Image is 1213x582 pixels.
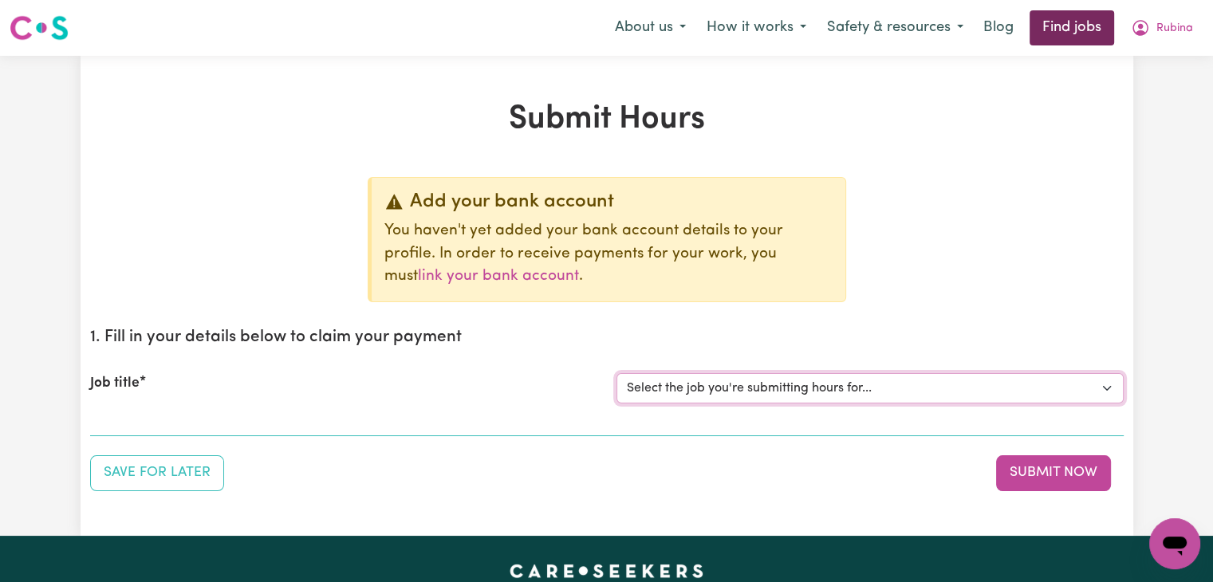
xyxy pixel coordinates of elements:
h1: Submit Hours [90,100,1124,139]
a: Find jobs [1030,10,1114,45]
button: My Account [1120,11,1203,45]
img: Careseekers logo [10,14,69,42]
span: Rubina [1156,20,1193,37]
button: Submit your job report [996,455,1111,490]
a: Blog [974,10,1023,45]
a: link your bank account [418,269,579,284]
p: You haven't yet added your bank account details to your profile. In order to receive payments for... [384,220,833,289]
a: Careseekers home page [510,564,703,577]
div: Add your bank account [384,191,833,214]
button: How it works [696,11,817,45]
button: Safety & resources [817,11,974,45]
button: Save your job report [90,455,224,490]
label: Job title [90,373,140,394]
iframe: Button to launch messaging window [1149,518,1200,569]
a: Careseekers logo [10,10,69,46]
h2: 1. Fill in your details below to claim your payment [90,328,1124,348]
button: About us [605,11,696,45]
